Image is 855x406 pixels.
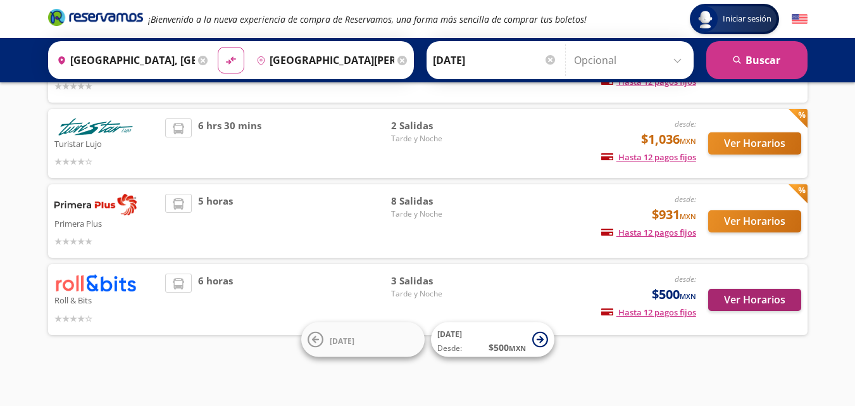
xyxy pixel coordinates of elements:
span: Hasta 12 pagos fijos [601,151,696,163]
button: Buscar [706,41,808,79]
span: 2 Salidas [391,118,480,133]
input: Buscar Destino [251,44,394,76]
button: [DATE] [301,322,425,357]
em: desde: [675,194,696,205]
span: Hasta 12 pagos fijos [601,307,696,318]
span: Hasta 12 pagos fijos [601,227,696,238]
button: Ver Horarios [708,289,801,311]
em: ¡Bienvenido a la nueva experiencia de compra de Reservamos, una forma más sencilla de comprar tus... [148,13,587,25]
span: [DATE] [437,329,462,339]
input: Elegir Fecha [433,44,557,76]
em: desde: [675,118,696,129]
small: MXN [680,291,696,301]
img: Turistar Lujo [54,118,137,136]
input: Buscar Origen [52,44,195,76]
button: Ver Horarios [708,210,801,232]
i: Brand Logo [48,8,143,27]
span: $1,036 [641,130,696,149]
p: Turistar Lujo [54,136,159,151]
span: Tarde y Noche [391,133,480,144]
span: $500 [652,285,696,304]
p: Primera Plus [54,215,159,231]
a: Brand Logo [48,8,143,30]
span: $ 500 [489,341,526,354]
button: [DATE]Desde:$500MXN [431,322,554,357]
em: desde: [675,274,696,284]
span: 6 horas [198,274,233,325]
small: MXN [680,136,696,146]
button: English [792,11,808,27]
button: Ver Horarios [708,132,801,155]
span: 6 hrs 30 mins [198,118,261,168]
p: Roll & Bits [54,292,159,307]
span: [DATE] [330,335,354,346]
small: MXN [680,212,696,221]
small: MXN [509,343,526,353]
span: Iniciar sesión [718,13,777,25]
span: Tarde y Noche [391,288,480,300]
input: Opcional [574,44,687,76]
span: 5 horas [198,194,233,248]
span: 3 Salidas [391,274,480,288]
span: Tarde y Noche [391,208,480,220]
img: Primera Plus [54,194,137,215]
span: $931 [652,205,696,224]
span: 8 Salidas [391,194,480,208]
img: Roll & Bits [54,274,137,292]
span: Desde: [437,343,462,354]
